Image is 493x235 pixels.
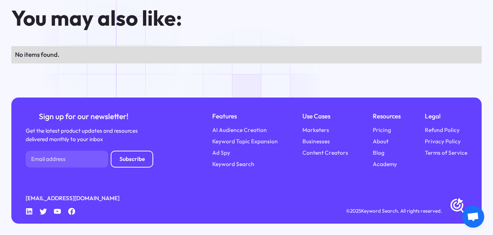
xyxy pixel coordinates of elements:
[373,126,391,134] a: Pricing
[302,111,348,121] div: Use Cases
[425,126,460,134] a: Refund Policy
[26,151,153,168] form: Newsletter Form
[212,160,254,168] a: Keyword Search
[302,137,330,146] a: Businesses
[212,148,230,157] a: Ad Spy
[26,194,119,202] a: [EMAIL_ADDRESS][DOMAIN_NAME]
[26,151,108,168] input: Email address
[302,126,329,134] a: Marketers
[212,111,278,121] div: Features
[111,151,153,168] input: Subscribe
[373,160,397,168] a: Academy
[425,137,461,146] a: Privacy Policy
[212,137,278,146] a: Keyword Topic Expansion
[15,50,478,60] div: No items found.
[26,111,142,122] div: Sign up for our newsletter!
[11,7,352,29] h3: You may also like:
[425,111,467,121] div: Legal
[350,208,361,214] span: 2025
[462,206,484,228] a: Obrolan terbuka
[346,207,442,215] div: © Keyword Search. All rights reserved.
[373,111,401,121] div: Resources
[373,137,389,146] a: About
[212,126,267,134] a: AI Audience Creation
[373,148,385,157] a: Blog
[302,148,348,157] a: Content Creators
[425,148,467,157] a: Terms of Service
[26,126,142,143] div: Get the latest product updates and resources delivered monthly to your inbox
